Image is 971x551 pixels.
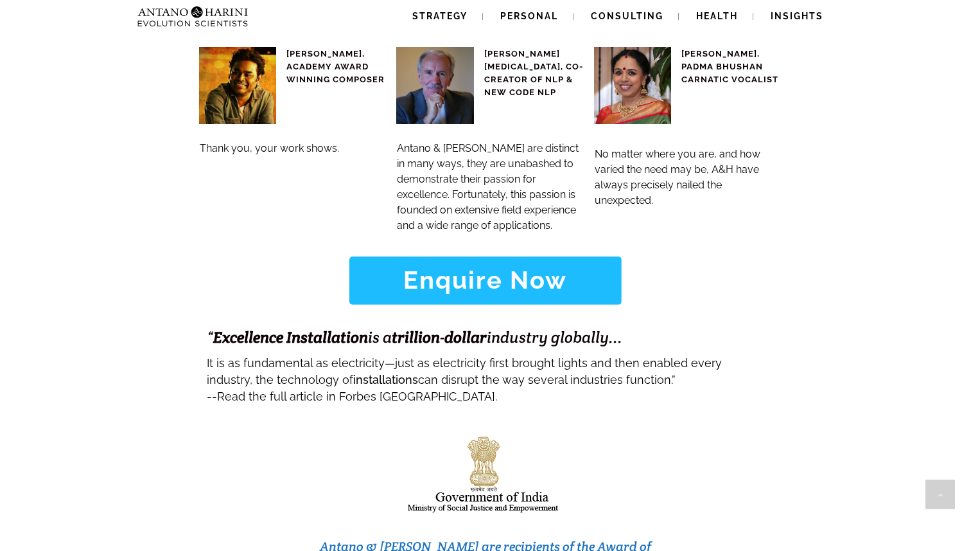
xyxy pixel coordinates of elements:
[200,142,339,154] span: Thank you, your work shows.
[412,11,468,21] span: Strategy
[771,11,823,21] span: Insights
[207,356,722,386] span: It is as fundamental as electricity—just as electricity first brought lights and then enabled eve...
[217,383,497,406] a: Read the full article in Forbes [GEOGRAPHIC_DATA].
[407,433,564,516] img: india-logo1
[217,390,497,403] span: Read the full article in Forbes [GEOGRAPHIC_DATA].
[353,373,418,386] strong: installations
[594,47,671,124] img: Sudha Ragunathan
[484,49,583,97] span: [PERSON_NAME][MEDICAL_DATA], CO-CREATOR OF NLP & NEW CODE NLP
[396,47,473,124] img: John-grinder-big-square-300x300
[403,266,567,294] strong: Enquire Now
[397,142,579,231] span: Antano & [PERSON_NAME] are distinct in many ways, they are unabashed to demonstrate their passion...
[213,327,368,347] strong: Excellence Installation
[595,148,760,206] span: No matter where you are, and how varied the need may be, A&H have always precisely nailed the une...
[500,11,558,21] span: Personal
[591,11,663,21] span: Consulting
[444,327,487,347] strong: dollar
[349,257,621,304] a: Enquire Now
[207,390,217,403] span: --
[392,327,440,347] strong: trillion
[207,327,622,347] span: “ is a - industry globally...
[696,11,738,21] span: Health
[199,47,276,124] img: ar rahman
[286,49,385,84] span: [PERSON_NAME], ACADEMY AWARD WINNING COMPOSER
[681,48,781,86] h4: [PERSON_NAME], PADMA BHUSHAN CARNATIC VOCALIST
